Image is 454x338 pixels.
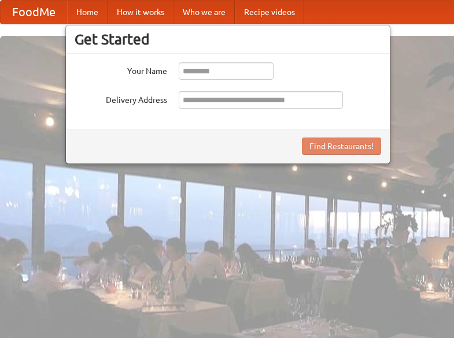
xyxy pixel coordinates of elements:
[174,1,235,24] a: Who we are
[235,1,304,24] a: Recipe videos
[75,91,167,106] label: Delivery Address
[1,1,67,24] a: FoodMe
[67,1,108,24] a: Home
[108,1,174,24] a: How it works
[302,138,381,155] button: Find Restaurants!
[75,31,381,48] h3: Get Started
[75,62,167,77] label: Your Name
